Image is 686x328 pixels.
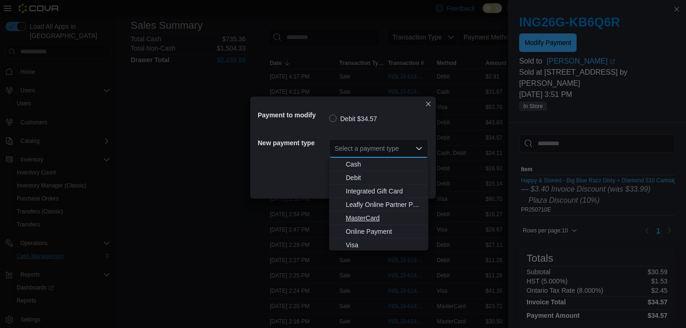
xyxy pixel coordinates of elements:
[346,240,423,250] span: Visa
[346,173,423,182] span: Debit
[258,106,327,124] h5: Payment to modify
[329,185,428,198] button: Integrated Gift Card
[346,187,423,196] span: Integrated Gift Card
[329,113,377,124] label: Debit $34.57
[329,225,428,238] button: Online Payment
[346,213,423,223] span: MasterCard
[415,145,423,152] button: Close list of options
[335,143,336,154] input: Accessible screen reader label
[329,171,428,185] button: Debit
[329,198,428,212] button: Leafly Online Partner Payment
[346,160,423,169] span: Cash
[329,158,428,252] div: Choose from the following options
[346,200,423,209] span: Leafly Online Partner Payment
[329,238,428,252] button: Visa
[329,212,428,225] button: MasterCard
[329,158,428,171] button: Cash
[346,227,423,236] span: Online Payment
[423,98,434,109] button: Closes this modal window
[258,134,327,152] h5: New payment type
